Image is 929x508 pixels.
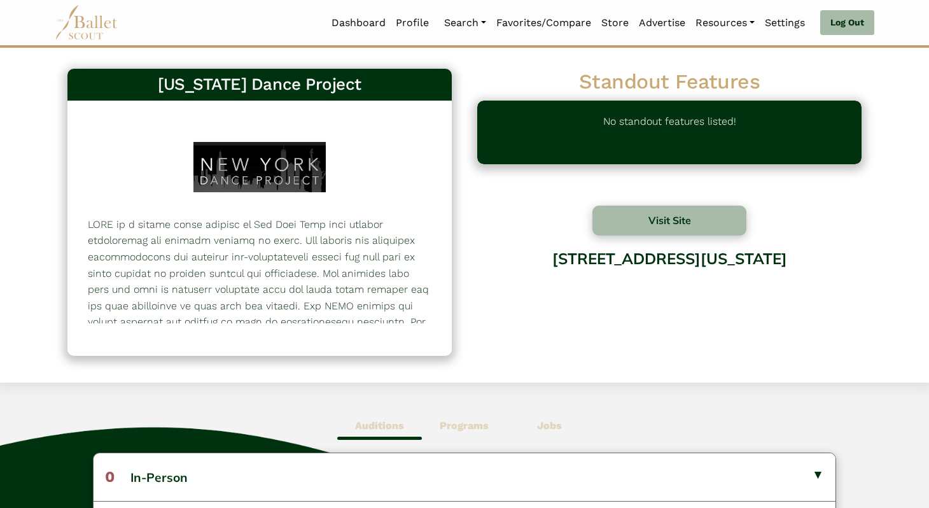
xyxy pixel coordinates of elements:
[596,10,634,36] a: Store
[592,206,746,236] button: Visit Site
[326,10,391,36] a: Dashboard
[94,453,835,500] button: 0In-Person
[690,10,760,36] a: Resources
[355,420,404,432] b: Auditions
[820,10,874,36] a: Log Out
[439,10,491,36] a: Search
[491,10,596,36] a: Favorites/Compare
[634,10,690,36] a: Advertise
[105,468,115,486] span: 0
[477,69,862,95] h2: Standout Features
[760,10,810,36] a: Settings
[477,240,862,342] div: [STREET_ADDRESS][US_STATE]
[603,113,736,152] p: No standout features listed!
[88,216,431,493] p: LORE ip d sitame conse adipisc el Sed Doei Temp inci utlabor etdoloremag ali enimadm veniamq no e...
[537,420,562,432] b: Jobs
[440,420,489,432] b: Programs
[78,74,442,95] h3: [US_STATE] Dance Project
[391,10,434,36] a: Profile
